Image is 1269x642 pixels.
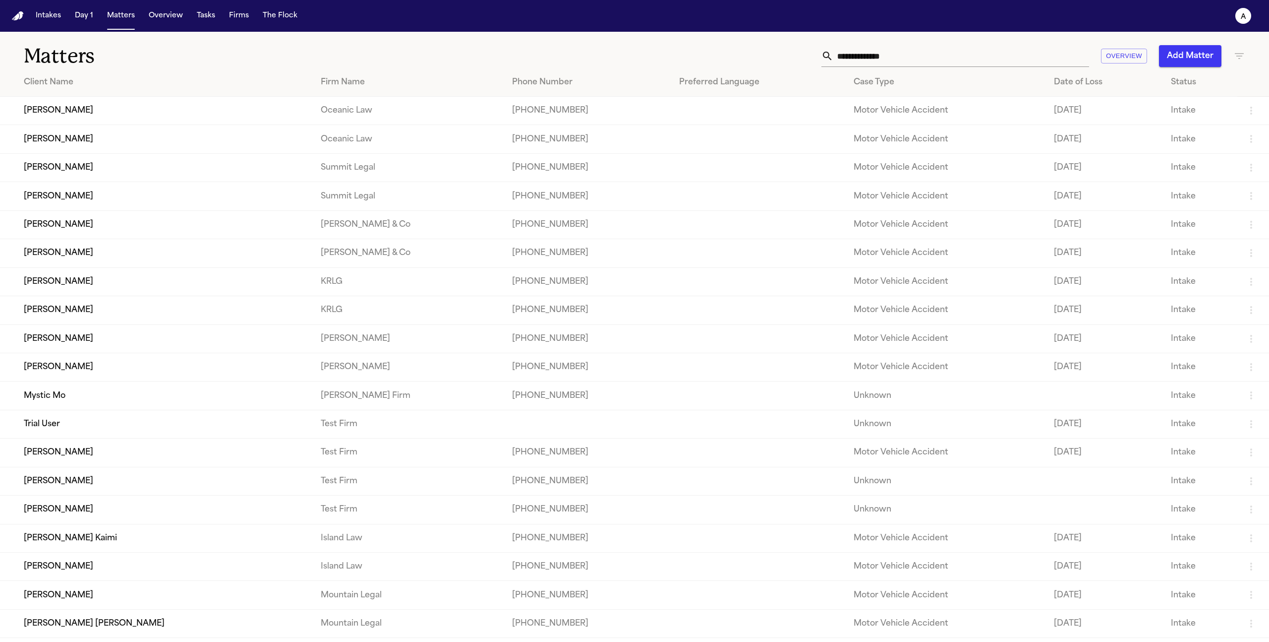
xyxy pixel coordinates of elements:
[1163,324,1238,353] td: Intake
[1046,296,1163,324] td: [DATE]
[504,524,671,552] td: [PHONE_NUMBER]
[679,76,838,88] div: Preferred Language
[846,439,1046,467] td: Motor Vehicle Accident
[313,182,504,210] td: Summit Legal
[225,7,253,25] button: Firms
[1163,609,1238,638] td: Intake
[103,7,139,25] button: Matters
[846,296,1046,324] td: Motor Vehicle Accident
[846,382,1046,410] td: Unknown
[1046,410,1163,438] td: [DATE]
[12,11,24,21] a: Home
[512,76,663,88] div: Phone Number
[313,467,504,495] td: Test Firm
[846,609,1046,638] td: Motor Vehicle Accident
[1163,410,1238,438] td: Intake
[1163,467,1238,495] td: Intake
[193,7,219,25] button: Tasks
[846,182,1046,210] td: Motor Vehicle Accident
[1163,125,1238,153] td: Intake
[504,239,671,267] td: [PHONE_NUMBER]
[313,609,504,638] td: Mountain Legal
[313,439,504,467] td: Test Firm
[1046,324,1163,353] td: [DATE]
[32,7,65,25] button: Intakes
[313,210,504,239] td: [PERSON_NAME] & Co
[313,153,504,182] td: Summit Legal
[504,581,671,609] td: [PHONE_NUMBER]
[846,324,1046,353] td: Motor Vehicle Accident
[313,97,504,125] td: Oceanic Law
[1046,239,1163,267] td: [DATE]
[1163,496,1238,524] td: Intake
[504,609,671,638] td: [PHONE_NUMBER]
[1046,524,1163,552] td: [DATE]
[846,97,1046,125] td: Motor Vehicle Accident
[1163,553,1238,581] td: Intake
[846,496,1046,524] td: Unknown
[846,524,1046,552] td: Motor Vehicle Accident
[1163,153,1238,182] td: Intake
[846,353,1046,381] td: Motor Vehicle Accident
[71,7,97,25] a: Day 1
[504,496,671,524] td: [PHONE_NUMBER]
[1163,382,1238,410] td: Intake
[313,524,504,552] td: Island Law
[145,7,187,25] a: Overview
[313,324,504,353] td: [PERSON_NAME]
[1046,267,1163,296] td: [DATE]
[313,267,504,296] td: KRLG
[504,439,671,467] td: [PHONE_NUMBER]
[1163,182,1238,210] td: Intake
[846,581,1046,609] td: Motor Vehicle Accident
[504,97,671,125] td: [PHONE_NUMBER]
[504,153,671,182] td: [PHONE_NUMBER]
[1163,581,1238,609] td: Intake
[846,210,1046,239] td: Motor Vehicle Accident
[1054,76,1155,88] div: Date of Loss
[1046,210,1163,239] td: [DATE]
[1163,267,1238,296] td: Intake
[504,382,671,410] td: [PHONE_NUMBER]
[1046,553,1163,581] td: [DATE]
[313,125,504,153] td: Oceanic Law
[313,296,504,324] td: KRLG
[1163,97,1238,125] td: Intake
[1171,76,1230,88] div: Status
[24,76,305,88] div: Client Name
[313,239,504,267] td: [PERSON_NAME] & Co
[1046,581,1163,609] td: [DATE]
[1159,45,1221,67] button: Add Matter
[313,496,504,524] td: Test Firm
[321,76,496,88] div: Firm Name
[1046,609,1163,638] td: [DATE]
[846,267,1046,296] td: Motor Vehicle Accident
[854,76,1038,88] div: Case Type
[12,11,24,21] img: Finch Logo
[24,44,393,68] h1: Matters
[1163,353,1238,381] td: Intake
[504,210,671,239] td: [PHONE_NUMBER]
[313,382,504,410] td: [PERSON_NAME] Firm
[846,553,1046,581] td: Motor Vehicle Accident
[1163,524,1238,552] td: Intake
[504,125,671,153] td: [PHONE_NUMBER]
[1163,296,1238,324] td: Intake
[1046,439,1163,467] td: [DATE]
[504,182,671,210] td: [PHONE_NUMBER]
[846,410,1046,438] td: Unknown
[846,239,1046,267] td: Motor Vehicle Accident
[1046,125,1163,153] td: [DATE]
[1046,353,1163,381] td: [DATE]
[1101,49,1147,64] button: Overview
[504,553,671,581] td: [PHONE_NUMBER]
[1163,210,1238,239] td: Intake
[1163,439,1238,467] td: Intake
[259,7,301,25] button: The Flock
[846,467,1046,495] td: Unknown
